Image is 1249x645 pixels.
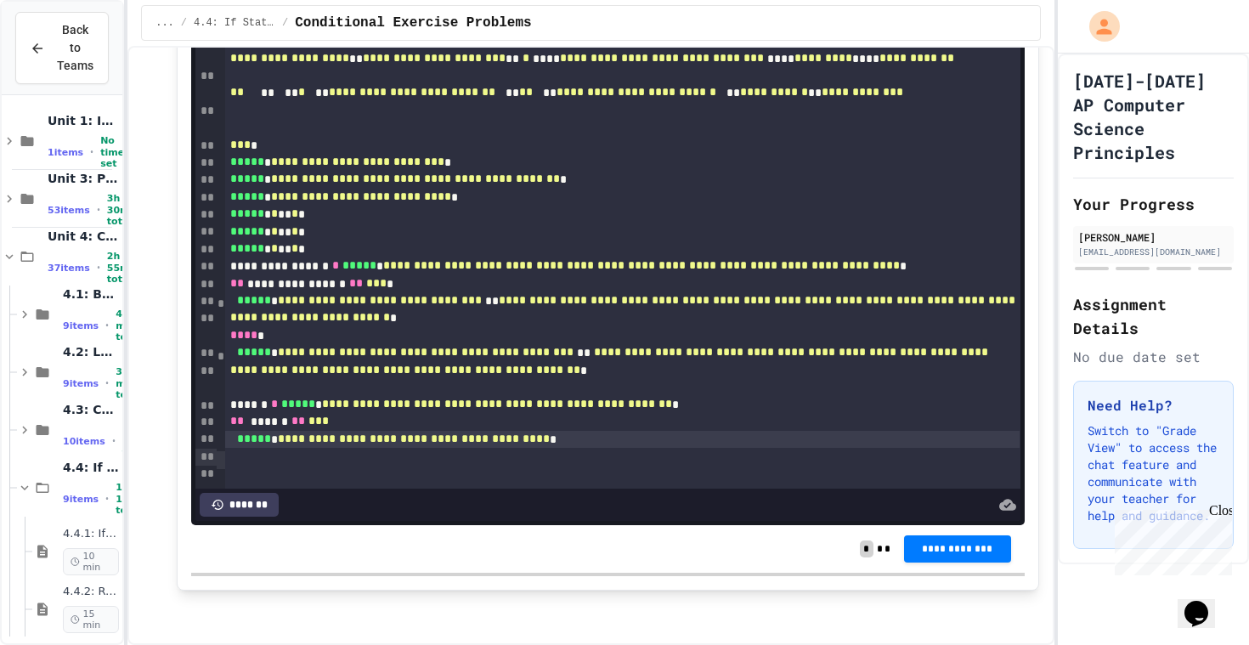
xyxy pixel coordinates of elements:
[116,366,140,400] span: 30 min total
[48,171,119,186] span: Unit 3: Programming with Python
[1078,246,1229,258] div: [EMAIL_ADDRESS][DOMAIN_NAME]
[194,16,275,30] span: 4.4: If Statements
[295,13,531,33] span: Conditional Exercise Problems
[1088,422,1219,524] p: Switch to "Grade View" to access the chat feature and communicate with your teacher for help and ...
[116,308,140,342] span: 40 min total
[1178,577,1232,628] iframe: chat widget
[63,460,119,475] span: 4.4: If Statements
[63,320,99,331] span: 9 items
[15,12,109,84] button: Back to Teams
[97,203,100,217] span: •
[7,7,117,108] div: Chat with us now!Close
[1073,69,1234,164] h1: [DATE]-[DATE] AP Computer Science Principles
[107,251,132,285] span: 2h 55m total
[116,482,140,516] span: 1h 10m total
[48,147,83,158] span: 1 items
[105,492,109,506] span: •
[48,113,119,128] span: Unit 1: Intro to Computer Science
[48,229,119,244] span: Unit 4: Control Structures
[63,436,105,447] span: 10 items
[1088,395,1219,416] h3: Need Help?
[63,378,99,389] span: 9 items
[90,145,93,159] span: •
[100,135,124,169] span: No time set
[48,205,90,216] span: 53 items
[122,424,147,458] span: 35 min total
[105,319,109,332] span: •
[1078,229,1229,245] div: [PERSON_NAME]
[97,261,100,274] span: •
[48,263,90,274] span: 37 items
[63,494,99,505] span: 9 items
[1108,503,1232,575] iframe: chat widget
[63,344,119,359] span: 4.2: Logical Operators
[63,585,119,599] span: 4.4.2: Review - If Statements
[63,402,119,417] span: 4.3: Comparison Operators
[105,376,109,390] span: •
[55,21,94,75] span: Back to Teams
[1073,292,1234,340] h2: Assignment Details
[63,286,119,302] span: 4.1: Booleans
[63,527,119,541] span: 4.4.1: If Statements
[112,434,116,448] span: •
[181,16,187,30] span: /
[107,193,132,227] span: 3h 30m total
[63,606,119,633] span: 15 min
[1073,347,1234,367] div: No due date set
[1073,192,1234,216] h2: Your Progress
[155,16,174,30] span: ...
[282,16,288,30] span: /
[1071,7,1124,46] div: My Account
[63,548,119,575] span: 10 min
